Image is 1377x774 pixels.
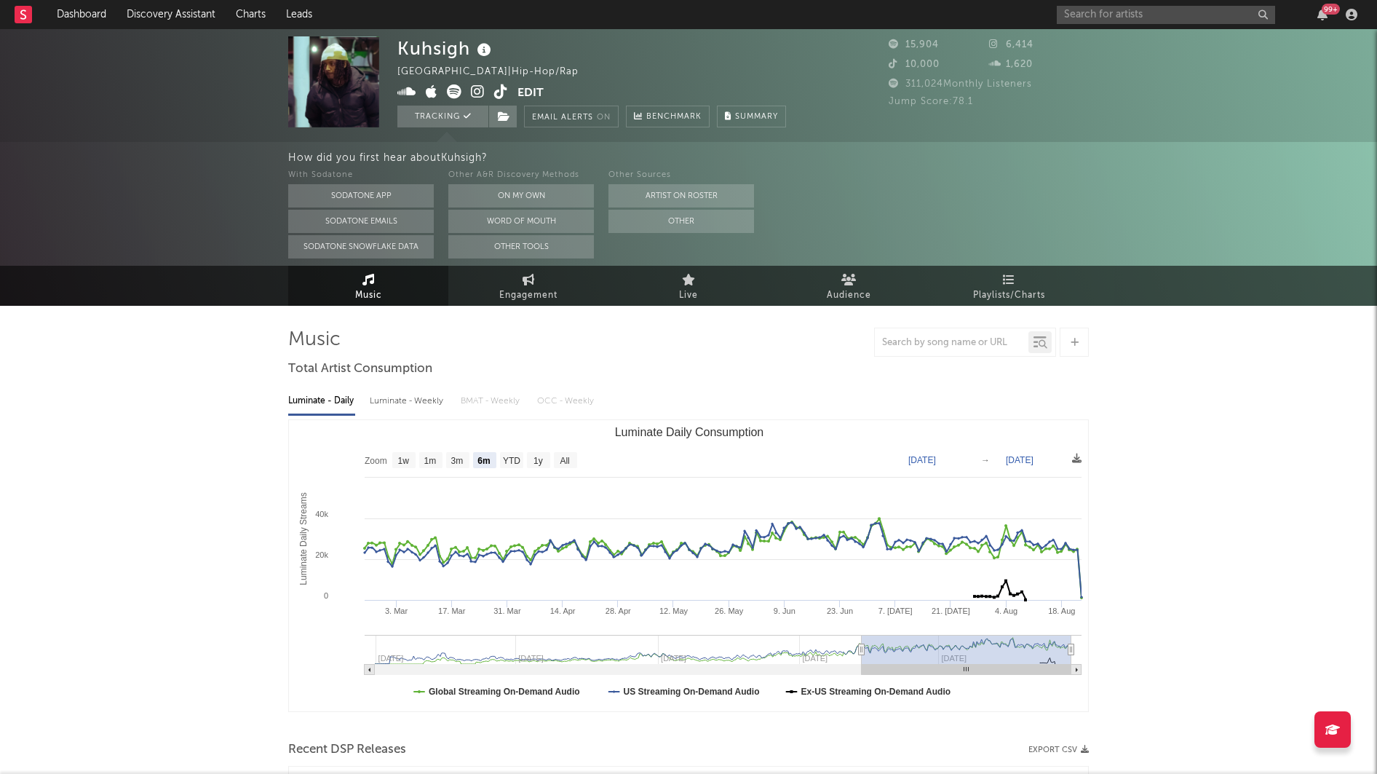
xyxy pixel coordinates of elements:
[889,79,1032,89] span: 311,024 Monthly Listeners
[397,106,488,127] button: Tracking
[889,40,939,50] span: 15,904
[355,287,382,304] span: Music
[288,741,406,759] span: Recent DSP Releases
[608,167,754,184] div: Other Sources
[533,456,543,466] text: 1y
[288,360,432,378] span: Total Artist Consumption
[608,210,754,233] button: Other
[626,106,710,127] a: Benchmark
[1057,6,1275,24] input: Search for artists
[889,97,973,106] span: Jump Score: 78.1
[448,235,594,258] button: Other Tools
[1317,9,1328,20] button: 99+
[646,108,702,126] span: Benchmark
[448,167,594,184] div: Other A&R Discovery Methods
[448,266,608,306] a: Engagement
[774,607,795,615] text: 9. Jun
[827,607,853,615] text: 23. Jun
[424,456,437,466] text: 1m
[477,456,490,466] text: 6m
[397,36,495,60] div: Kuhsigh
[769,266,929,306] a: Audience
[1006,455,1033,465] text: [DATE]
[288,184,434,208] button: Sodatone App
[448,184,594,208] button: On My Own
[448,210,594,233] button: Word Of Mouth
[875,337,1028,349] input: Search by song name or URL
[717,106,786,127] button: Summary
[801,687,951,697] text: Ex-US Streaming On-Demand Audio
[499,287,557,304] span: Engagement
[517,84,544,103] button: Edit
[550,607,576,615] text: 14. Apr
[365,456,387,466] text: Zoom
[981,455,990,465] text: →
[429,687,580,697] text: Global Streaming On-Demand Audio
[524,106,619,127] button: Email AlertsOn
[889,60,940,69] span: 10,000
[288,389,355,414] div: Luminate - Daily
[493,607,521,615] text: 31. Mar
[1028,746,1089,754] button: Export CSV
[608,266,769,306] a: Live
[288,149,1377,167] div: How did you first hear about Kuhsigh ?
[929,266,1089,306] a: Playlists/Charts
[659,607,688,615] text: 12. May
[989,40,1033,50] span: 6,414
[908,455,936,465] text: [DATE]
[288,210,434,233] button: Sodatone Emails
[397,63,595,81] div: [GEOGRAPHIC_DATA] | Hip-Hop/Rap
[288,235,434,258] button: Sodatone Snowflake Data
[973,287,1045,304] span: Playlists/Charts
[735,113,778,121] span: Summary
[615,426,764,438] text: Luminate Daily Consumption
[451,456,464,466] text: 3m
[370,389,446,414] div: Luminate - Weekly
[315,510,328,518] text: 40k
[324,591,328,600] text: 0
[827,287,871,304] span: Audience
[932,607,970,615] text: 21. [DATE]
[298,492,309,585] text: Luminate Daily Streams
[289,420,1089,711] svg: Luminate Daily Consumption
[315,550,328,559] text: 20k
[438,607,466,615] text: 17. Mar
[1322,4,1340,15] div: 99 +
[597,114,611,122] em: On
[995,607,1017,615] text: 4. Aug
[608,184,754,208] button: Artist on Roster
[560,456,569,466] text: All
[715,607,744,615] text: 26. May
[288,167,434,184] div: With Sodatone
[385,607,408,615] text: 3. Mar
[503,456,520,466] text: YTD
[679,287,698,304] span: Live
[624,687,760,697] text: US Streaming On-Demand Audio
[288,266,448,306] a: Music
[1048,607,1075,615] text: 18. Aug
[878,607,913,615] text: 7. [DATE]
[989,60,1033,69] span: 1,620
[606,607,631,615] text: 28. Apr
[398,456,410,466] text: 1w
